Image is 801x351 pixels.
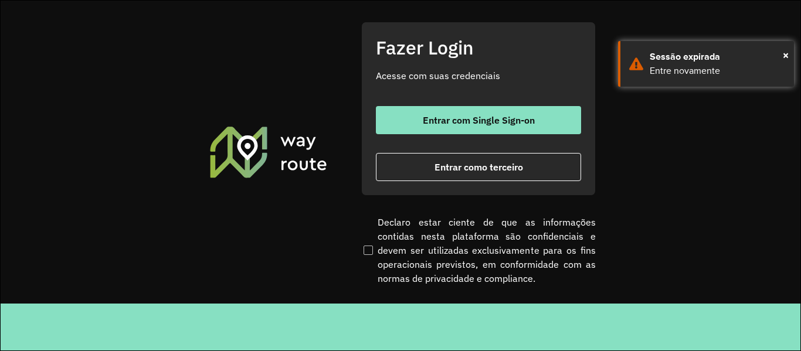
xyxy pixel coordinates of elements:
span: × [783,46,789,64]
div: Entre novamente [650,64,785,78]
h2: Fazer Login [376,36,581,59]
span: Entrar como terceiro [435,162,523,172]
label: Declaro estar ciente de que as informações contidas nesta plataforma são confidenciais e devem se... [361,215,596,285]
span: Entrar com Single Sign-on [423,115,535,125]
div: Sessão expirada [650,50,785,64]
button: Close [783,46,789,64]
button: button [376,106,581,134]
p: Acesse com suas credenciais [376,69,581,83]
img: Roteirizador AmbevTech [208,125,329,179]
button: button [376,153,581,181]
